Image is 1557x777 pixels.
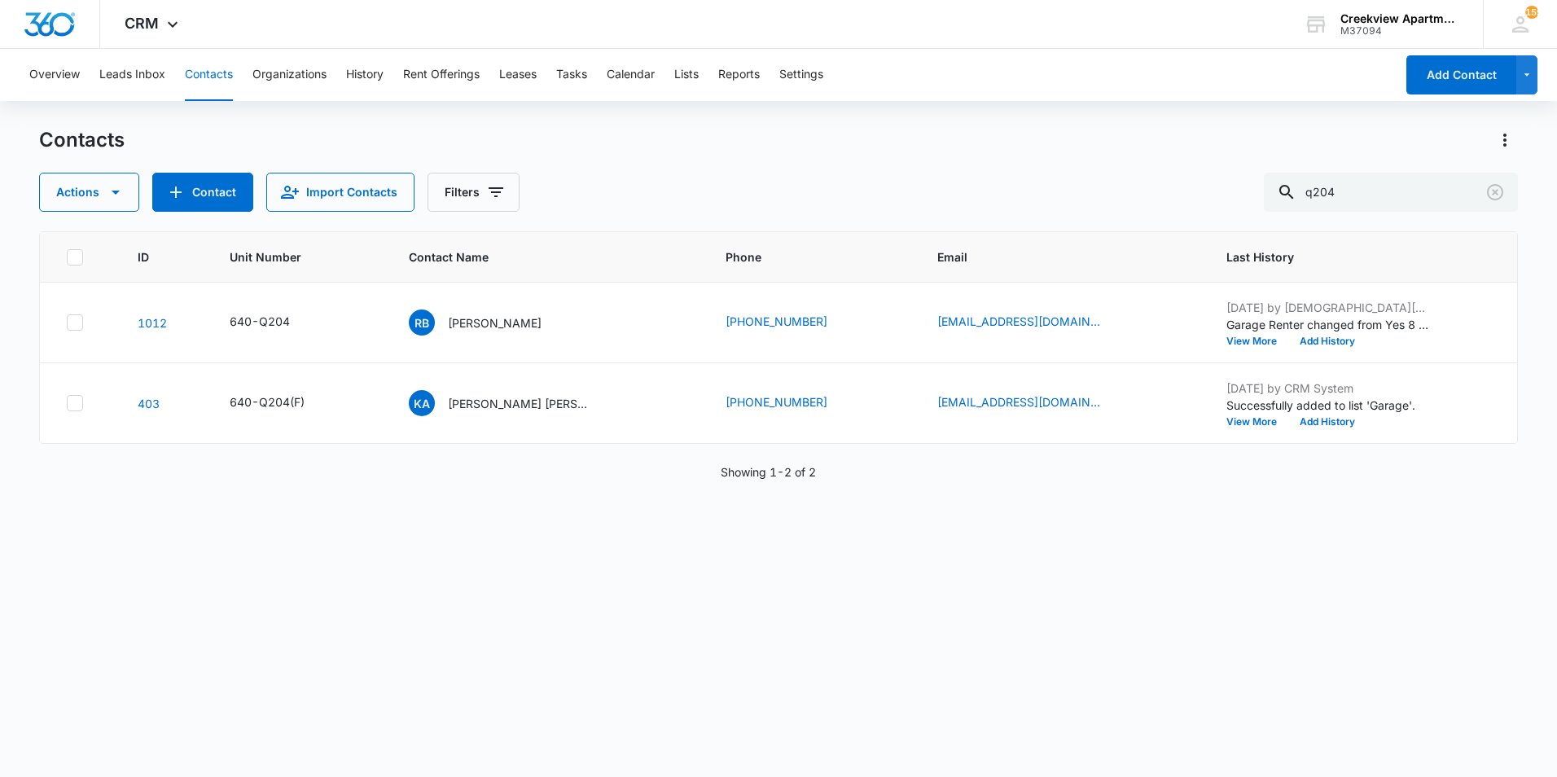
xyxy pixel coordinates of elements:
button: Leads Inbox [99,49,165,101]
button: Add Contact [1406,55,1516,94]
button: Lists [674,49,699,101]
button: Leases [499,49,537,101]
button: Import Contacts [266,173,414,212]
button: Organizations [252,49,327,101]
a: [EMAIL_ADDRESS][DOMAIN_NAME] [937,313,1100,330]
button: Rent Offerings [403,49,480,101]
button: Calendar [607,49,655,101]
button: Filters [428,173,520,212]
a: [PHONE_NUMBER] [726,313,827,330]
button: Add History [1288,336,1366,346]
div: 640-Q204(F) [230,393,305,410]
button: Add Contact [152,173,253,212]
span: Unit Number [230,248,369,266]
button: View More [1226,336,1288,346]
p: Showing 1-2 of 2 [721,463,816,481]
span: 159 [1525,6,1538,19]
div: Contact Name - Kaci Alden-Woodcock James Williamson - Select to Edit Field [409,390,624,416]
span: KA [409,390,435,416]
button: History [346,49,384,101]
p: [DATE] by [DEMOGRAPHIC_DATA][PERSON_NAME] [1226,299,1430,316]
p: [PERSON_NAME] [448,314,542,331]
button: Clear [1482,179,1508,205]
div: account name [1340,12,1459,25]
p: [DATE] by CRM System [1226,380,1430,397]
a: Navigate to contact details page for Ryan Bailey [138,316,167,330]
div: Contact Name - Ryan Bailey - Select to Edit Field [409,309,571,336]
button: Reports [718,49,760,101]
button: Settings [779,49,823,101]
a: [PHONE_NUMBER] [726,393,827,410]
div: Unit Number - 640-Q204(F) - Select to Edit Field [230,393,334,413]
span: RB [409,309,435,336]
p: [PERSON_NAME] [PERSON_NAME] [448,395,594,412]
span: Phone [726,248,875,266]
button: Overview [29,49,80,101]
span: Email [937,248,1163,266]
input: Search Contacts [1264,173,1518,212]
button: Actions [1492,127,1518,153]
span: ID [138,248,167,266]
span: Last History [1226,248,1468,266]
button: Tasks [556,49,587,101]
button: View More [1226,417,1288,427]
div: Email - rybailey18@gmail.com - Select to Edit Field [937,313,1129,332]
div: Email - kwoodcoc14@gmail.com - Select to Edit Field [937,393,1129,413]
div: account id [1340,25,1459,37]
p: Garage Renter changed from Yes 8 #7 to 10 #8 8 #7. [1226,316,1430,333]
button: Contacts [185,49,233,101]
a: [EMAIL_ADDRESS][DOMAIN_NAME] [937,393,1100,410]
div: Phone - (970) 689-9534 - Select to Edit Field [726,393,857,413]
h1: Contacts [39,128,125,152]
button: Actions [39,173,139,212]
button: Add History [1288,417,1366,427]
p: Successfully added to list 'Garage'. [1226,397,1430,414]
div: 640-Q204 [230,313,290,330]
div: Unit Number - 640-Q204 - Select to Edit Field [230,313,319,332]
div: notifications count [1525,6,1538,19]
span: CRM [125,15,159,32]
a: Navigate to contact details page for Kaci Alden-Woodcock James Williamson [138,397,160,410]
div: Phone - (970) 573-6445 - Select to Edit Field [726,313,857,332]
span: Contact Name [409,248,663,266]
